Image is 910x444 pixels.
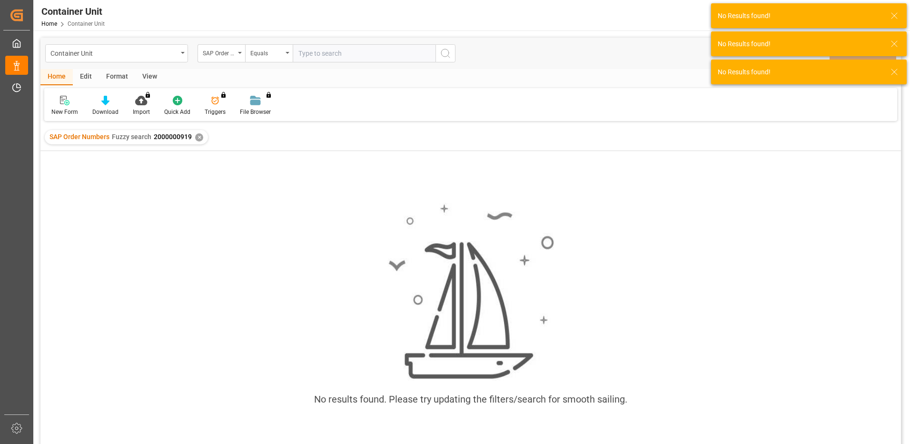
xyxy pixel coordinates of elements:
[164,108,190,116] div: Quick Add
[45,44,188,62] button: open menu
[203,47,235,58] div: SAP Order Numbers
[51,108,78,116] div: New Form
[250,47,283,58] div: Equals
[92,108,119,116] div: Download
[718,11,881,21] div: No Results found!
[245,44,293,62] button: open menu
[41,4,105,19] div: Container Unit
[112,133,151,141] span: Fuzzy search
[40,69,73,85] div: Home
[135,69,164,85] div: View
[314,392,627,406] div: No results found. Please try updating the filters/search for smooth sailing.
[195,133,203,141] div: ✕
[99,69,135,85] div: Format
[50,47,178,59] div: Container Unit
[435,44,455,62] button: search button
[198,44,245,62] button: open menu
[387,203,554,381] img: smooth_sailing.jpeg
[41,20,57,27] a: Home
[718,39,881,49] div: No Results found!
[718,67,881,77] div: No Results found!
[49,133,109,141] span: SAP Order Numbers
[154,133,192,141] span: 2000000919
[293,44,435,62] input: Type to search
[73,69,99,85] div: Edit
